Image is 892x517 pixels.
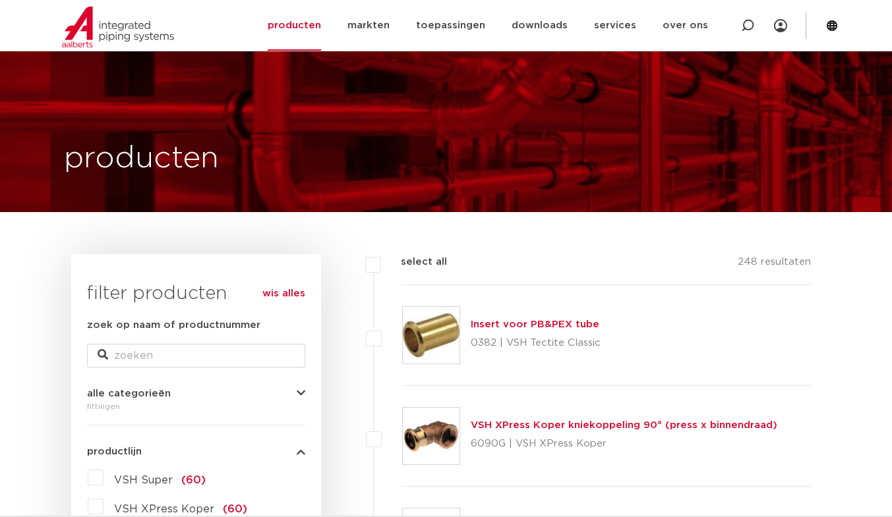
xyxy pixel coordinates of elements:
a: VSH XPress Koper kniekoppeling 90° (press x binnendraad) [471,420,777,430]
a: wis alles [262,286,305,302]
a: Insert voor PB&PEX tube [471,319,599,329]
label: zoek op naam of productnummer [87,317,260,333]
h3: filter producten [87,281,305,307]
span: (60) [223,504,247,514]
p: 6090G | VSH XPress Koper [471,433,777,454]
button: alle categorieën [87,389,305,398]
div: fittingen [87,398,305,414]
input: zoeken [87,344,305,367]
div: my IPS [774,11,787,40]
span: (60) [181,475,206,485]
img: Thumbnail for Insert voor PB&PEX tube [403,307,460,364]
button: productlijn [87,447,305,456]
img: Thumbnail for VSH XPress Koper kniekoppeling 90° (press x binnendraad) [403,408,460,464]
span: VSH Super [114,475,173,485]
span: productlijn [87,447,142,456]
p: 0382 | VSH Tectite Classic [471,333,601,354]
p: 248 resultaten [738,254,811,275]
span: VSH XPress Koper [114,504,214,514]
label: select all [381,254,447,270]
span: alle categorieën [87,389,171,398]
h1: producten [64,138,219,180]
